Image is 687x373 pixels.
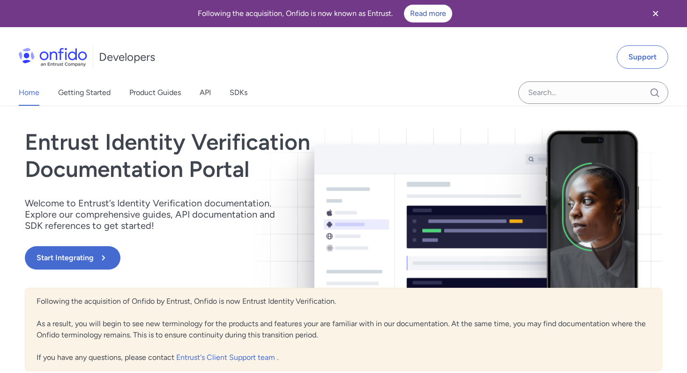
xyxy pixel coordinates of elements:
[176,353,277,362] a: Entrust's Client Support team
[58,80,111,106] a: Getting Started
[404,5,452,22] a: Read more
[638,2,673,25] button: Close banner
[25,246,471,270] a: Start Integrating
[518,81,668,104] input: Onfido search input field
[200,80,211,106] a: API
[230,80,247,106] a: SDKs
[11,5,638,22] div: Following the acquisition, Onfido is now known as Entrust.
[617,45,668,69] a: Support
[19,80,39,106] a: Home
[650,8,661,19] svg: Close banner
[99,50,155,65] h1: Developers
[25,197,287,231] p: Welcome to Entrust’s Identity Verification documentation. Explore our comprehensive guides, API d...
[25,288,662,371] div: Following the acquisition of Onfido by Entrust, Onfido is now Entrust Identity Verification. As a...
[25,246,120,270] button: Start Integrating
[19,48,87,66] img: Onfido Logo
[25,129,471,183] h1: Entrust Identity Verification Documentation Portal
[129,80,181,106] a: Product Guides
